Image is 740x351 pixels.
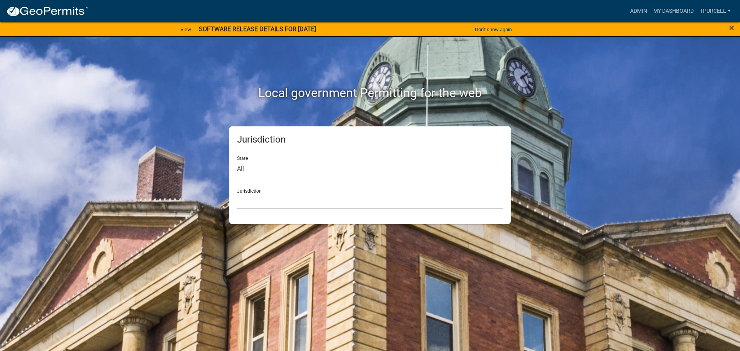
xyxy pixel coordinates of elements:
a: Tpurcell [697,4,734,18]
strong: SOFTWARE RELEASE DETAILS FOR [DATE] [199,25,316,33]
h2: Local government Permitting for the web [156,86,584,100]
a: View [177,23,194,36]
span: × [729,22,734,33]
a: Admin [627,4,650,18]
a: My Dashboard [650,4,697,18]
button: Close [729,23,734,32]
button: Don't show again [472,23,515,36]
h5: Jurisdiction [237,134,503,145]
